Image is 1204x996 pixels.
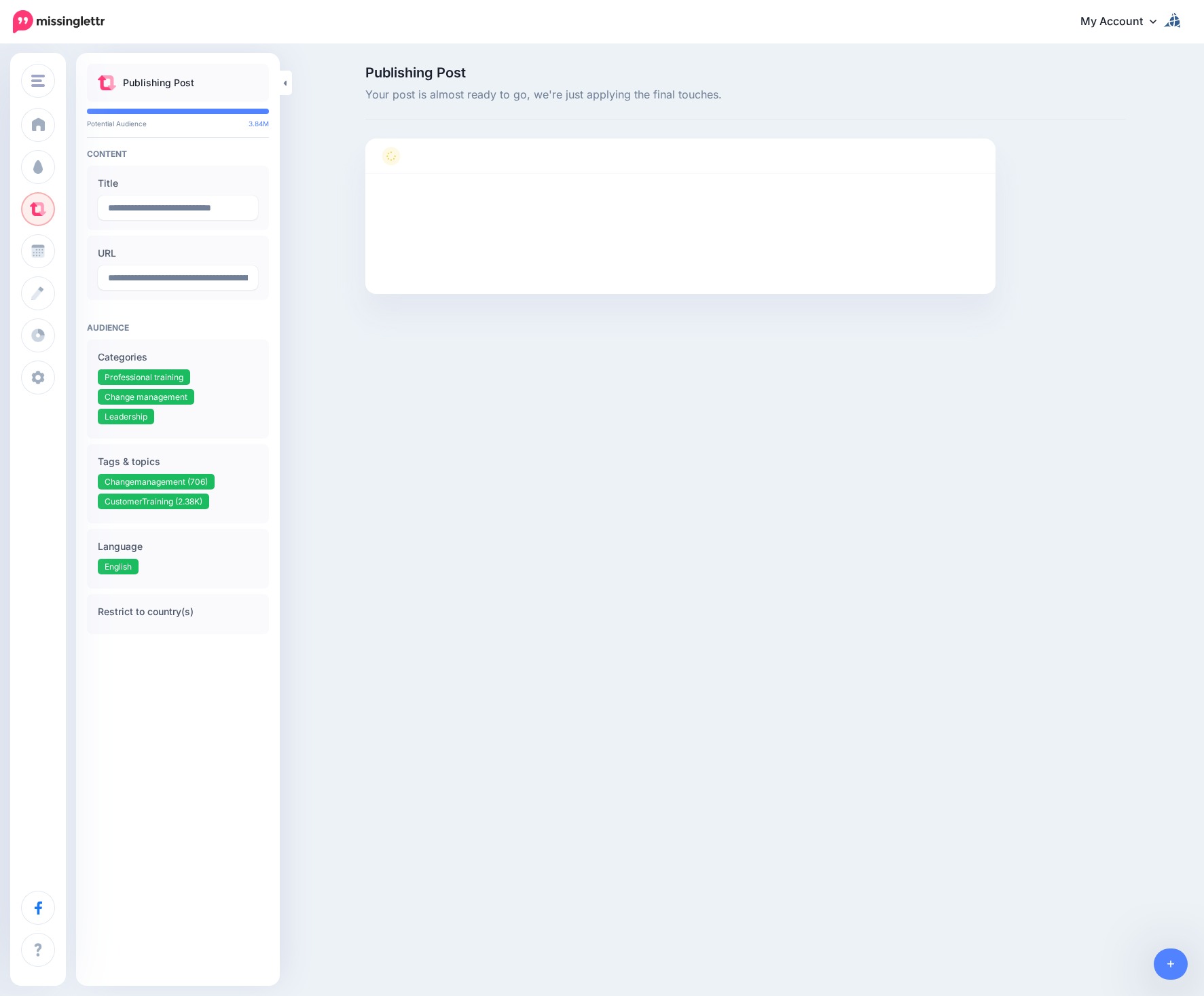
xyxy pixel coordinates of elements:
[98,245,258,261] label: URL
[249,119,269,128] span: 3.84M
[98,604,258,620] label: Restrict to country(s)
[123,75,194,91] p: Publishing Post
[98,75,116,90] img: curate.png
[365,86,1126,104] span: Your post is almost ready to go, we're just applying the final touches.
[98,454,258,470] label: Tags & topics
[105,477,208,487] span: Changemanagement (706)
[87,119,269,128] p: Potential Audience
[98,538,258,555] label: Language
[105,496,202,506] span: CustomerTraining (2.38K)
[1067,5,1184,39] a: My Account
[105,392,187,402] span: Change management
[105,372,183,382] span: Professional training
[98,349,258,365] label: Categories
[365,66,1126,79] span: Publishing Post
[105,411,147,422] span: Leadership
[98,175,258,191] label: Title
[105,561,132,572] span: English
[13,10,105,33] img: Missinglettr
[87,149,269,159] h4: Content
[87,322,269,333] h4: Audience
[31,75,45,87] img: menu.png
